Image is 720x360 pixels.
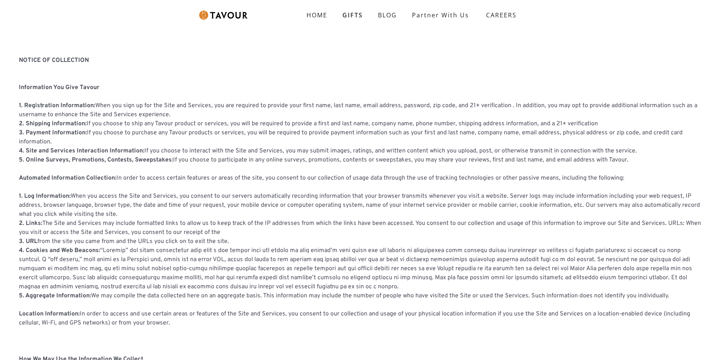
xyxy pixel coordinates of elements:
[19,129,87,137] strong: 3. Payment Information:
[299,8,335,23] a: HOME
[19,102,95,109] strong: 1. Registration Information:
[335,8,370,23] a: GIFTS
[486,8,517,23] strong: CAREERS
[19,220,42,227] strong: 2. Links:
[19,57,89,64] strong: NOTICE OF COLLECTION ‍
[370,8,404,23] a: BLOG
[19,292,91,300] strong: 5. Aggregate Information:
[19,156,173,164] strong: 5. Online Surveys, Promotions, Contests, Sweepstakes:
[19,310,80,318] strong: Location Information:
[307,11,327,19] strong: HOME
[19,120,87,128] strong: 2. Shipping Information:
[477,5,522,26] a: CAREERS
[404,8,477,23] a: partner with us
[19,247,100,254] strong: 4. Cookies and Web Beacons:
[19,147,144,155] strong: 4. Site and Services Interaction Information:
[19,238,37,245] strong: 3. URL
[19,192,71,200] strong: 1. Log Information:
[19,174,116,182] strong: Automated Information Collection:
[19,84,99,91] strong: Information You Give Tavour ‍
